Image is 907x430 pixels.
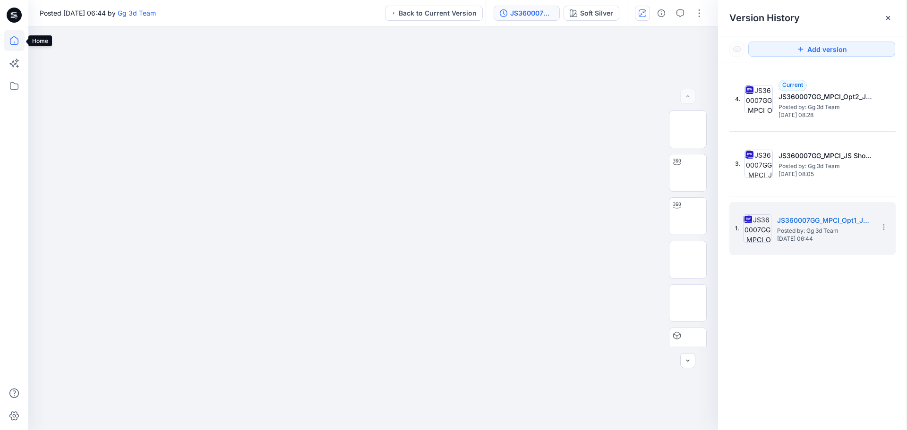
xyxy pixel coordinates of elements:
span: [DATE] 08:28 [779,112,873,118]
button: Back to Current Version [385,6,483,21]
span: Posted by: Gg 3d Team [777,226,872,236]
span: [DATE] 06:44 [777,236,872,242]
button: Close [884,14,892,22]
h5: JS360007GG_MPCI_JS Shorts Set With Embroidery [779,150,873,161]
img: JS360007GG_MPCI_Opt2_JS Pleated Cami Top & Shorts Set With Embroidery-- [744,85,773,113]
div: Soft Silver [580,8,613,18]
span: 1. [735,224,739,233]
h5: JS360007GG_MPCI_Opt1_JS Pleated Cami Top & Shorts Set With Embroidery [777,215,872,226]
button: JS360007GG_MPCI_Opt1_JS Pleated Cami Top & Shorts Set With Embroidery [494,6,560,21]
div: JS360007GG_MPCI_Opt1_JS Pleated Cami Top & Shorts Set With Embroidery [510,8,554,18]
a: Gg 3d Team [118,9,156,17]
span: [DATE] 08:05 [779,171,873,177]
button: Show Hidden Versions [729,42,744,57]
span: Posted by: Gg 3d Team [779,161,873,171]
span: Version History [729,12,800,24]
span: Current [782,81,803,88]
img: JS360007GG_MPCI_JS Shorts Set With Embroidery [744,150,773,178]
button: Soft Silver [564,6,619,21]
span: 3. [735,160,741,168]
img: JS360007GG_MPCI_Opt1_JS Pleated Cami Top & Shorts Set With Embroidery [743,214,771,243]
h5: JS360007GG_MPCI_Opt2_JS Pleated Cami Top & Shorts Set With Embroidery-- [779,91,873,102]
span: 4. [735,95,741,103]
span: Posted [DATE] 06:44 by [40,8,156,18]
button: Add version [748,42,895,57]
span: Posted by: Gg 3d Team [779,102,873,112]
button: Details [654,6,669,21]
